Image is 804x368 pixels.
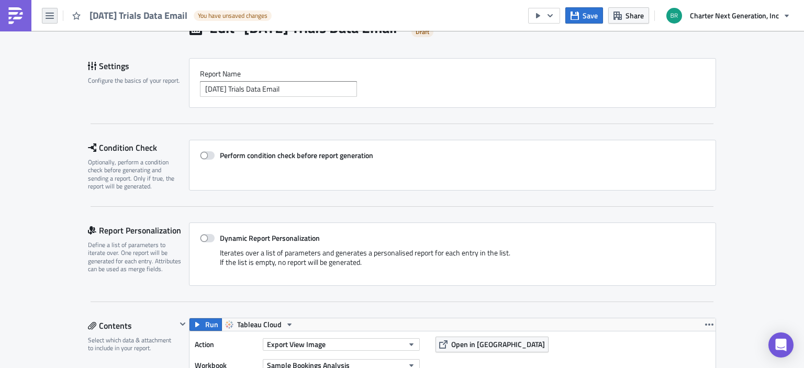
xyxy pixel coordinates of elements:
[435,337,549,352] button: Open in [GEOGRAPHIC_DATA]
[4,59,500,64] h6: Sys:PM
[583,10,598,21] span: Save
[660,4,796,27] button: Charter Next Generation, Inc
[4,27,500,36] p: Please click the report image below for the latest book samples data.
[176,318,189,330] button: Hide content
[237,318,282,331] span: Tableau Cloud
[4,16,500,24] p: If you need to update the recipient list—whether to add or remove users—please submit a request to .
[267,339,326,350] span: Export View Image
[416,28,429,36] span: Draft
[200,248,705,275] div: Iterates over a list of parameters and generates a personalised report for each entry in the list...
[626,10,644,21] span: Share
[88,222,189,238] div: Report Personalization
[88,76,182,84] div: Configure the basics of your report.
[88,318,176,333] div: Contents
[330,16,454,24] a: [EMAIL_ADDRESS][DOMAIN_NAME]
[220,232,320,243] strong: Dynamic Report Personalization
[4,75,500,81] h6: WF:[DATE] Trials Data Email
[263,338,420,351] button: Export View Image
[7,7,24,24] img: PushMetrics
[189,318,222,331] button: Run
[198,12,267,20] span: You have unsaved changes
[608,7,649,24] button: Share
[690,10,779,21] span: Charter Next Generation, Inc
[220,150,373,161] strong: Perform condition check before report generation
[565,7,603,24] button: Save
[88,336,176,352] div: Select which data & attachment to include in your report.
[4,4,500,112] body: Rich Text Area. Press ALT-0 for help.
[200,69,705,79] label: Report Nam﻿e
[209,18,404,37] h1: Edit " [DATE] Trials Data Email "
[768,332,794,358] div: Open Intercom Messenger
[88,158,182,191] div: Optionally, perform a condition check before generating and sending a report. Only if true, the r...
[665,7,683,25] img: Avatar
[195,337,258,352] label: Action
[205,318,218,331] span: Run
[90,9,188,21] span: [DATE] Trials Data Email
[451,339,545,350] span: Open in [GEOGRAPHIC_DATA]
[88,58,189,74] div: Settings
[4,4,500,13] p: This report is part of our automated analytics distribution to keep your team informed with up-to...
[88,241,182,273] div: Define a list of parameters to iterate over. One report will be generated for each entry. Attribu...
[221,318,297,331] button: Tableau Cloud
[88,140,189,155] div: Condition Check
